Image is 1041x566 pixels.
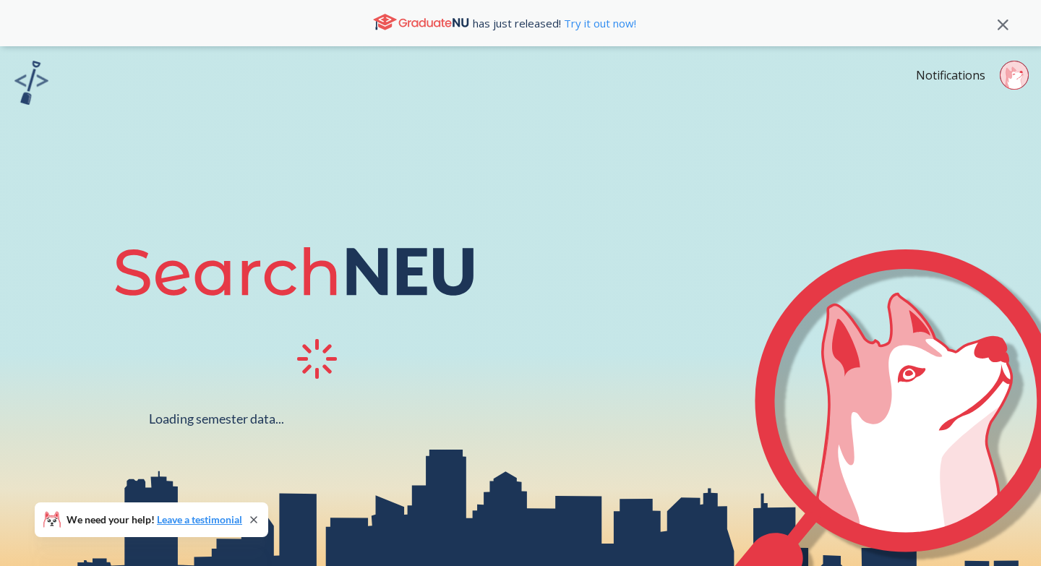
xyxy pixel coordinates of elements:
a: Notifications [916,67,985,83]
a: Leave a testimonial [157,513,242,526]
a: Try it out now! [561,16,636,30]
div: Loading semester data... [149,411,284,427]
span: We need your help! [67,515,242,525]
span: has just released! [473,15,636,31]
img: sandbox logo [14,61,48,105]
a: sandbox logo [14,61,48,109]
